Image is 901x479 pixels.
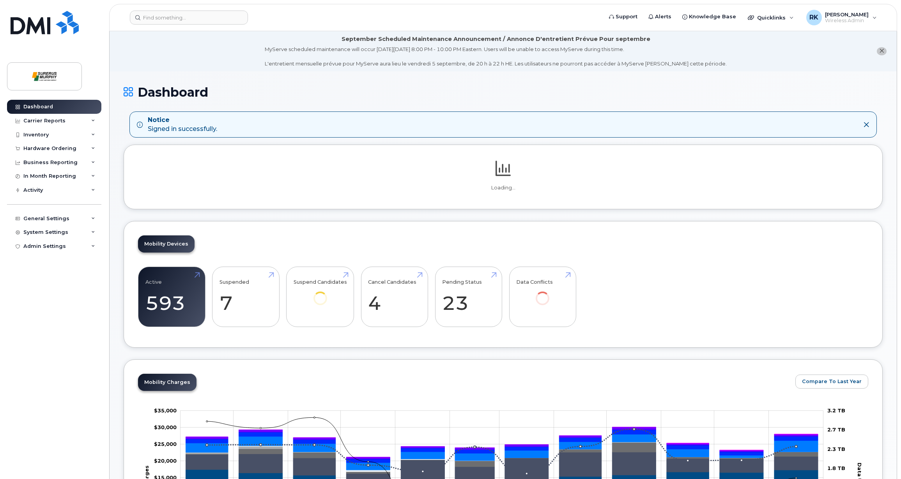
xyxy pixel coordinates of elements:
[154,458,177,464] tspan: $20,000
[145,271,198,323] a: Active 593
[516,271,569,316] a: Data Conflicts
[154,407,177,413] tspan: $35,000
[827,445,845,452] tspan: 2.3 TB
[795,375,868,389] button: Compare To Last Year
[877,47,887,55] button: close notification
[442,271,495,323] a: Pending Status 23
[342,35,650,43] div: September Scheduled Maintenance Announcement / Annonce D'entretient Prévue Pour septembre
[186,434,818,470] g: Features
[265,46,727,67] div: MyServe scheduled maintenance will occur [DATE][DATE] 8:00 PM - 10:00 PM Eastern. Users will be u...
[154,424,177,430] tspan: $30,000
[154,424,177,430] g: $0
[154,458,177,464] g: $0
[802,378,862,385] span: Compare To Last Year
[154,441,177,447] g: $0
[138,235,195,253] a: Mobility Devices
[827,465,845,471] tspan: 1.8 TB
[294,271,347,316] a: Suspend Candidates
[148,116,217,134] div: Signed in successfully.
[124,85,883,99] h1: Dashboard
[138,374,196,391] a: Mobility Charges
[138,184,868,191] p: Loading...
[368,271,421,323] a: Cancel Candidates 4
[827,426,845,433] tspan: 2.7 TB
[827,407,845,413] tspan: 3.2 TB
[154,407,177,413] g: $0
[148,116,217,125] strong: Notice
[219,271,272,323] a: Suspended 7
[154,441,177,447] tspan: $25,000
